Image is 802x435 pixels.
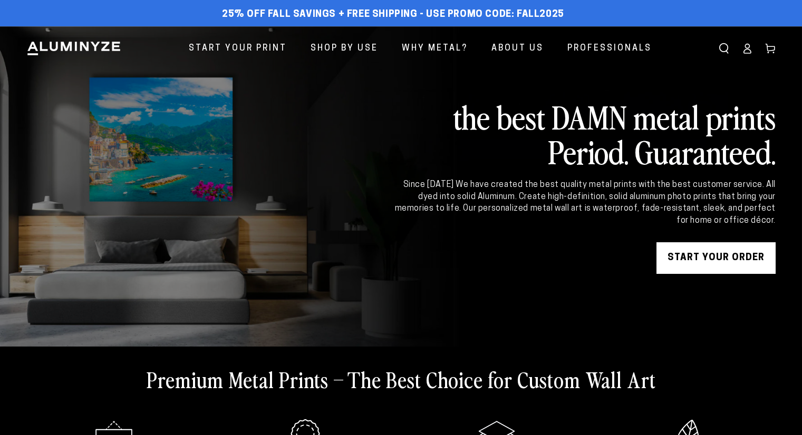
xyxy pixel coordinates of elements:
[26,41,121,56] img: Aluminyze
[222,9,564,21] span: 25% off FALL Savings + Free Shipping - Use Promo Code: FALL2025
[189,41,287,56] span: Start Your Print
[394,35,476,63] a: Why Metal?
[567,41,652,56] span: Professionals
[712,37,736,60] summary: Search our site
[559,35,660,63] a: Professionals
[491,41,544,56] span: About Us
[656,242,776,274] a: START YOUR Order
[311,41,378,56] span: Shop By Use
[402,41,468,56] span: Why Metal?
[181,35,295,63] a: Start Your Print
[303,35,386,63] a: Shop By Use
[484,35,552,63] a: About Us
[393,179,776,226] div: Since [DATE] We have created the best quality metal prints with the best customer service. All dy...
[147,365,656,393] h2: Premium Metal Prints – The Best Choice for Custom Wall Art
[393,99,776,169] h2: the best DAMN metal prints Period. Guaranteed.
